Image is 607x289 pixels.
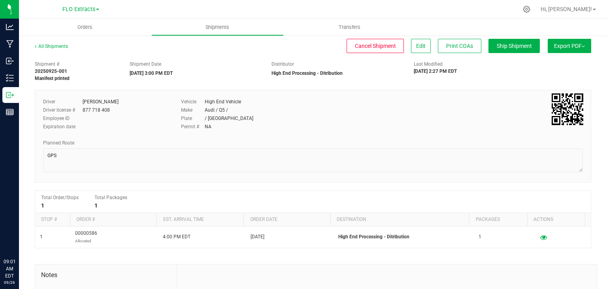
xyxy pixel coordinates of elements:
label: Employee ID [43,115,83,122]
button: Print COAs [438,39,481,53]
p: Allocated [75,237,97,245]
span: Shipment # [35,61,118,68]
p: 09/26 [4,279,15,285]
span: Ship Shipment [497,43,532,49]
span: 1 [40,233,43,241]
div: Manage settings [522,6,532,13]
div: NA [205,123,211,130]
span: Transfers [328,24,371,31]
strong: 20250925-001 [35,68,67,74]
inline-svg: Outbound [6,91,14,99]
span: Orders [67,24,103,31]
strong: 1 [41,202,44,209]
span: Shipments [195,24,240,31]
th: Est. arrival time [156,213,243,226]
span: Planned Route [43,140,74,146]
a: Orders [19,19,151,36]
button: Cancel Shipment [347,39,404,53]
div: Audi / Q5 / [205,106,228,114]
img: Scan me! [552,93,583,125]
div: [PERSON_NAME] [83,98,119,105]
qrcode: 20250925-001 [552,93,583,125]
span: Hi, [PERSON_NAME]! [541,6,592,12]
span: Cancel Shipment [355,43,396,49]
span: Print COAs [446,43,473,49]
th: Actions [527,213,585,226]
span: 00000586 [75,230,97,245]
div: 877 718 408 [83,106,110,114]
label: Make [181,106,205,114]
strong: High End Processing - Ditribution [271,70,343,76]
span: Notes [41,270,171,280]
span: Total Packages [94,195,127,200]
div: High End Vehicle [205,98,241,105]
th: Destination [330,213,469,226]
span: 1 [479,233,481,241]
strong: [DATE] 2:27 PM EDT [414,68,457,74]
label: Plate [181,115,205,122]
label: Last Modified [414,61,443,68]
th: Packages [469,213,527,226]
inline-svg: Reports [6,108,14,116]
span: [DATE] [251,233,264,241]
button: Ship Shipment [488,39,540,53]
inline-svg: Manufacturing [6,40,14,48]
inline-svg: Analytics [6,23,14,31]
a: Shipments [151,19,284,36]
span: 4:00 PM EDT [163,233,190,241]
label: Permit # [181,123,205,130]
th: Order date [243,213,330,226]
th: Order # [70,213,157,226]
p: High End Processing - Ditribution [338,233,469,241]
div: / [GEOGRAPHIC_DATA] [205,115,253,122]
label: Shipment Date [130,61,161,68]
label: Vehicle [181,98,205,105]
label: Driver [43,98,83,105]
span: Total Order/Stops [41,195,79,200]
inline-svg: Inventory [6,74,14,82]
span: FLO Extracts [62,6,95,13]
span: Edit [416,43,426,49]
strong: Manifest printed [35,76,70,81]
span: Export PDF [554,43,585,49]
label: Distributor [271,61,294,68]
p: 09:01 AM EDT [4,258,15,279]
button: Edit [411,39,431,53]
label: Driver license # [43,106,83,114]
button: Export PDF [548,39,591,53]
label: Expiration date [43,123,83,130]
strong: 1 [94,202,98,209]
th: Stop # [35,213,70,226]
inline-svg: Inbound [6,57,14,65]
a: All Shipments [35,44,68,49]
a: Transfers [284,19,416,36]
strong: [DATE] 3:00 PM EDT [130,70,173,76]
